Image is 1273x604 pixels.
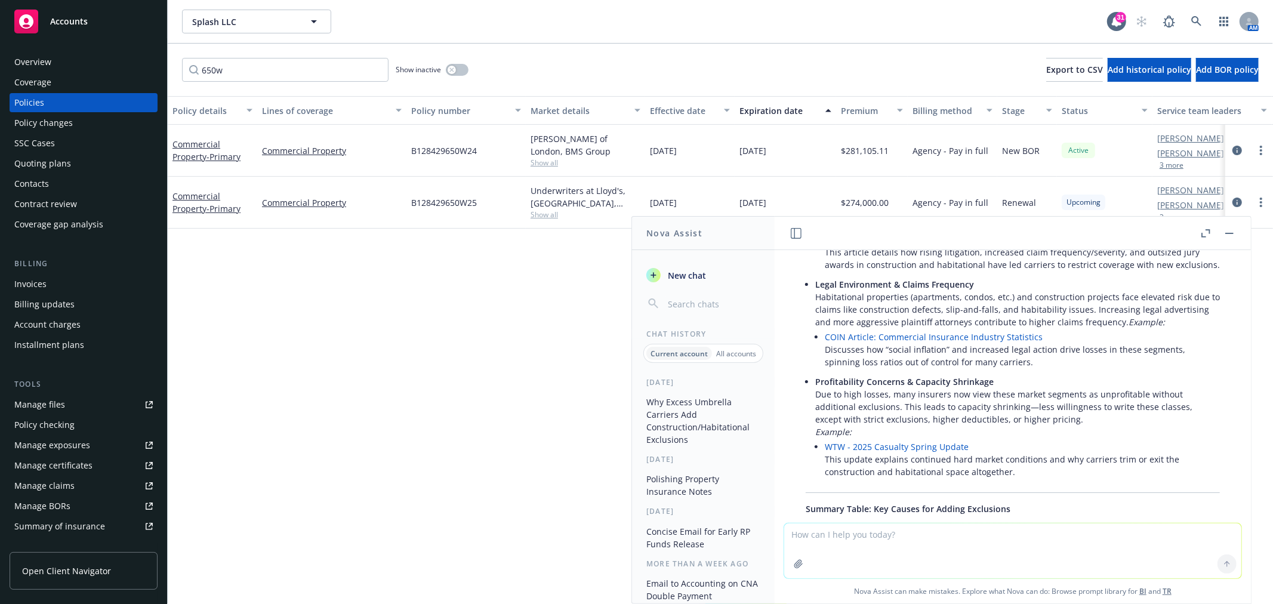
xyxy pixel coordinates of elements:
[815,376,994,387] span: Profitability Concerns & Capacity Shrinkage
[411,196,477,209] span: B128429650W25
[1157,104,1254,117] div: Service team leaders
[14,174,49,193] div: Contacts
[182,58,389,82] input: Filter by keyword...
[14,93,44,112] div: Policies
[1152,96,1272,125] button: Service team leaders
[1254,143,1268,158] a: more
[50,17,88,26] span: Accounts
[262,144,402,157] a: Commercial Property
[10,258,158,270] div: Billing
[836,96,908,125] button: Premium
[815,426,852,437] em: Example:
[10,53,158,72] a: Overview
[10,476,158,495] a: Manage claims
[396,64,441,75] span: Show inactive
[997,96,1057,125] button: Stage
[815,278,1220,328] p: Habitational properties (apartments, condos, etc.) and construction projects face elevated risk d...
[1157,132,1224,144] a: [PERSON_NAME]
[716,349,756,359] p: All accounts
[642,392,765,449] button: Why Excess Umbrella Carriers Add Construction/Habitational Exclusions
[14,517,105,536] div: Summary of insurance
[10,497,158,516] a: Manage BORs
[10,335,158,355] a: Installment plans
[735,96,836,125] button: Expiration date
[913,104,979,117] div: Billing method
[14,295,75,314] div: Billing updates
[10,275,158,294] a: Invoices
[168,96,257,125] button: Policy details
[1130,10,1154,33] a: Start snowing
[1139,586,1146,596] a: BI
[14,497,70,516] div: Manage BORs
[1046,58,1103,82] button: Export to CSV
[1157,147,1224,159] a: [PERSON_NAME]
[10,113,158,132] a: Policy changes
[1002,196,1036,209] span: Renewal
[1196,58,1259,82] button: Add BOR policy
[10,415,158,434] a: Policy checking
[411,144,477,157] span: B128429650W24
[10,436,158,455] a: Manage exposures
[10,395,158,414] a: Manage files
[14,335,84,355] div: Installment plans
[10,295,158,314] a: Billing updates
[632,454,775,464] div: [DATE]
[645,96,735,125] button: Effective date
[1046,64,1103,75] span: Export to CSV
[1157,199,1224,211] a: [PERSON_NAME]
[172,190,241,214] a: Commercial Property
[1212,10,1236,33] a: Switch app
[14,113,73,132] div: Policy changes
[779,579,1246,603] span: Nova Assist can make mistakes. Explore what Nova can do: Browse prompt library for and
[1230,143,1244,158] a: circleInformation
[1160,162,1183,169] button: 3 more
[913,196,988,209] span: Agency - Pay in full
[14,73,51,92] div: Coverage
[642,264,765,286] button: New chat
[257,96,406,125] button: Lines of coverage
[22,565,111,577] span: Open Client Navigator
[10,456,158,475] a: Manage certificates
[411,104,508,117] div: Policy number
[182,10,331,33] button: Splash LLC
[642,469,765,501] button: Polishing Property Insurance Notes
[1067,145,1090,156] span: Active
[841,144,889,157] span: $281,105.11
[14,154,71,173] div: Quoting plans
[14,476,75,495] div: Manage claims
[10,215,158,234] a: Coverage gap analysis
[10,154,158,173] a: Quoting plans
[650,144,677,157] span: [DATE]
[10,5,158,38] a: Accounts
[172,138,241,162] a: Commercial Property
[739,104,818,117] div: Expiration date
[650,104,717,117] div: Effective date
[14,456,93,475] div: Manage certificates
[1067,197,1101,208] span: Upcoming
[10,315,158,334] a: Account charges
[651,349,708,359] p: Current account
[1157,184,1224,196] a: [PERSON_NAME]
[815,279,974,290] span: Legal Environment & Claims Frequency
[192,16,295,28] span: Splash LLC
[642,522,765,554] button: Concise Email for Early RP Funds Release
[1057,96,1152,125] button: Status
[825,328,1220,371] li: Discusses how “social inflation” and increased legal action drive losses in these segments, spinn...
[825,441,969,452] a: WTW - 2025 Casualty Spring Update
[825,438,1220,480] li: This update explains continued hard market conditions and why carriers trim or exit the construct...
[1254,195,1268,209] a: more
[739,144,766,157] span: [DATE]
[10,378,158,390] div: Tools
[10,73,158,92] a: Coverage
[815,375,1220,438] p: Due to high losses, many insurers now view these market segments as unprofitable without addition...
[632,506,775,516] div: [DATE]
[10,134,158,153] a: SSC Cases
[526,96,645,125] button: Market details
[1157,10,1181,33] a: Report a Bug
[14,395,65,414] div: Manage files
[1160,214,1183,221] button: 3 more
[1115,12,1126,23] div: 31
[10,93,158,112] a: Policies
[531,209,640,220] span: Show all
